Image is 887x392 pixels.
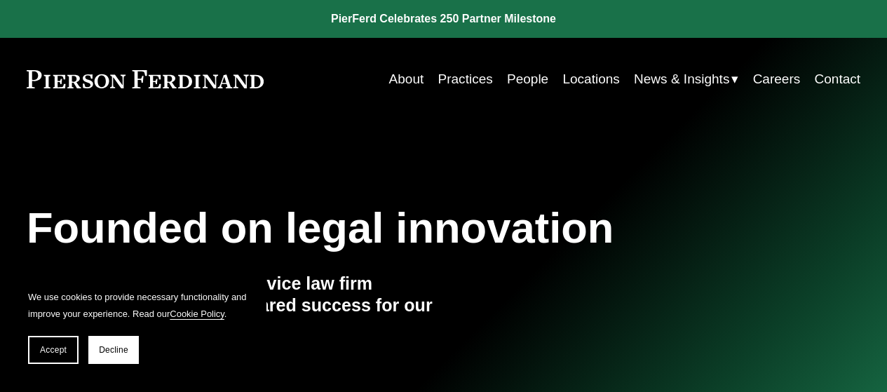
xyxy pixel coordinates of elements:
a: Practices [438,66,493,93]
button: Decline [88,336,139,364]
a: About [389,66,424,93]
a: folder dropdown [634,66,738,93]
a: Careers [753,66,801,93]
h4: We are a tech-driven, full-service law firm delivering outcomes and shared success for our global... [27,273,444,340]
a: Cookie Policy [170,309,224,319]
p: We use cookies to provide necessary functionality and improve your experience. Read our . [28,289,252,322]
section: Cookie banner [14,275,266,378]
a: Locations [562,66,619,93]
span: News & Insights [634,67,729,91]
h1: Founded on legal innovation [27,203,722,252]
span: Decline [99,345,128,355]
a: Contact [815,66,861,93]
a: People [507,66,548,93]
span: Accept [40,345,67,355]
button: Accept [28,336,79,364]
